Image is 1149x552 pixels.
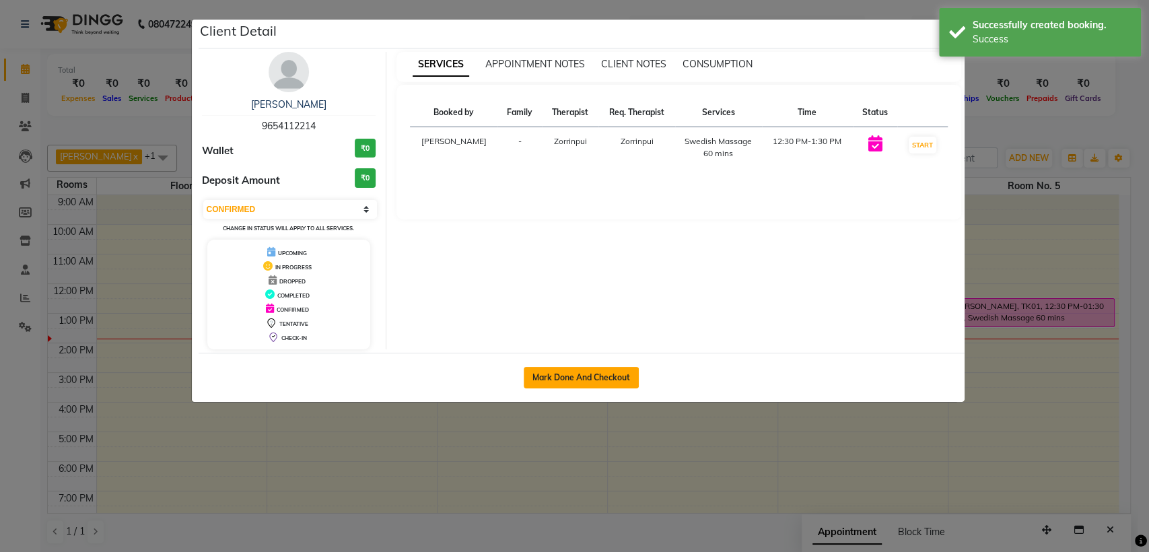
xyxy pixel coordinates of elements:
[410,98,497,127] th: Booked by
[262,120,316,132] span: 9654112214
[973,32,1131,46] div: Success
[223,225,354,232] small: Change in status will apply to all services.
[281,335,307,341] span: CHECK-IN
[485,58,585,70] span: APPOINTMENT NOTES
[269,52,309,92] img: avatar
[853,98,898,127] th: Status
[278,250,307,256] span: UPCOMING
[675,98,762,127] th: Services
[355,168,376,188] h3: ₹0
[202,173,280,188] span: Deposit Amount
[598,98,675,127] th: Req. Therapist
[601,58,666,70] span: CLIENT NOTES
[279,320,308,327] span: TENTATIVE
[762,127,853,168] td: 12:30 PM-1:30 PM
[277,306,309,313] span: CONFIRMED
[202,143,234,159] span: Wallet
[279,278,306,285] span: DROPPED
[410,127,497,168] td: [PERSON_NAME]
[200,21,277,41] h5: Client Detail
[542,98,598,127] th: Therapist
[973,18,1131,32] div: Successfully created booking.
[683,135,754,160] div: Swedish Massage 60 mins
[277,292,310,299] span: COMPLETED
[554,136,587,146] span: Zorrinpui
[909,137,936,153] button: START
[683,58,753,70] span: CONSUMPTION
[275,264,312,271] span: IN PROGRESS
[251,98,326,110] a: [PERSON_NAME]
[355,139,376,158] h3: ₹0
[762,98,853,127] th: Time
[620,136,653,146] span: Zorrinpui
[497,98,543,127] th: Family
[413,53,469,77] span: SERVICES
[524,367,639,388] button: Mark Done And Checkout
[497,127,543,168] td: -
